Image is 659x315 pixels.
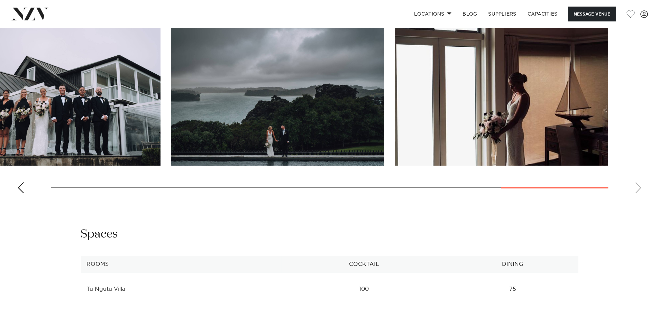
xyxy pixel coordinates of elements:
button: Message Venue [568,7,616,21]
swiper-slide: 12 / 13 [171,9,384,166]
td: 100 [281,281,447,298]
a: Locations [409,7,457,21]
td: 75 [447,281,578,298]
swiper-slide: 13 / 13 [395,9,608,166]
a: SUPPLIERS [483,7,522,21]
td: Tu Ngutu Villa [81,281,281,298]
a: BLOG [457,7,483,21]
th: Rooms [81,256,281,273]
img: nzv-logo.png [11,8,49,20]
th: Cocktail [281,256,447,273]
h2: Spaces [81,226,118,242]
a: Capacities [522,7,563,21]
th: Dining [447,256,578,273]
